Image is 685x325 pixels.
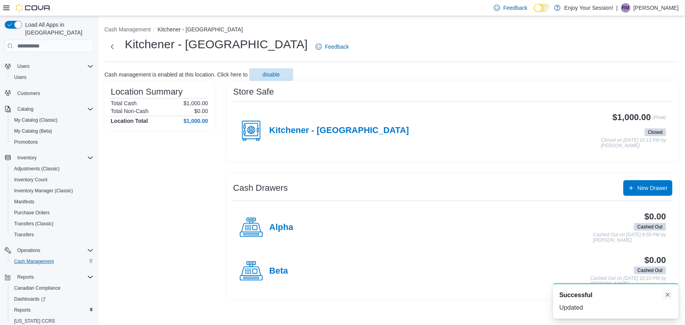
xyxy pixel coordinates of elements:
[14,232,34,238] span: Transfers
[634,267,666,274] span: Cashed Out
[194,108,208,114] p: $0.00
[14,272,37,282] button: Reports
[8,126,97,137] button: My Catalog (Beta)
[2,272,97,283] button: Reports
[269,223,293,233] h4: Alpha
[111,100,137,106] h6: Total Cash
[17,63,29,69] span: Users
[17,90,40,97] span: Customers
[14,246,44,255] button: Operations
[14,62,33,71] button: Users
[11,294,49,304] a: Dashboards
[14,199,34,205] span: Manifests
[616,3,618,13] p: |
[11,197,37,206] a: Manifests
[14,104,37,114] button: Catalog
[645,128,666,136] span: Closed
[14,296,46,302] span: Dashboards
[11,230,93,239] span: Transfers
[634,223,666,231] span: Cashed Out
[14,62,93,71] span: Users
[652,113,666,127] p: (Float)
[17,274,34,280] span: Reports
[11,175,51,184] a: Inventory Count
[503,4,527,12] span: Feedback
[8,174,97,185] button: Inventory Count
[14,88,93,98] span: Customers
[104,39,120,55] button: Next
[14,104,93,114] span: Catalog
[111,108,149,114] h6: Total Non-Cash
[14,318,55,324] span: [US_STATE] CCRS
[8,163,97,174] button: Adjustments (Classic)
[125,37,308,52] h1: Kitchener - [GEOGRAPHIC_DATA]
[593,232,666,243] p: Cashed Out on [DATE] 8:58 PM by [PERSON_NAME]
[11,283,93,293] span: Canadian Compliance
[233,87,274,97] h3: Store Safe
[11,137,93,147] span: Promotions
[14,153,40,162] button: Inventory
[104,71,248,78] p: Cash management is enabled at this location. Click here to
[663,290,672,299] button: Dismiss toast
[645,212,666,221] h3: $0.00
[2,104,97,115] button: Catalog
[11,186,93,195] span: Inventory Manager (Classic)
[14,246,93,255] span: Operations
[621,3,630,13] div: Rahil Mansuri
[11,305,93,315] span: Reports
[14,258,54,265] span: Cash Management
[233,183,288,193] h3: Cash Drawers
[8,256,97,267] button: Cash Management
[11,73,29,82] a: Users
[11,115,61,125] a: My Catalog (Classic)
[8,137,97,148] button: Promotions
[14,139,38,145] span: Promotions
[8,72,97,83] button: Users
[11,175,93,184] span: Inventory Count
[14,188,73,194] span: Inventory Manager (Classic)
[17,155,37,161] span: Inventory
[17,247,40,254] span: Operations
[11,126,93,136] span: My Catalog (Beta)
[648,129,663,136] span: Closed
[534,4,550,12] input: Dark Mode
[559,303,672,312] div: Updated
[16,4,51,12] img: Cova
[2,152,97,163] button: Inventory
[17,106,33,112] span: Catalog
[11,137,41,147] a: Promotions
[184,118,208,124] h4: $1,000.00
[11,164,63,173] a: Adjustments (Classic)
[14,307,31,313] span: Reports
[638,223,663,230] span: Cashed Out
[11,257,93,266] span: Cash Management
[2,245,97,256] button: Operations
[11,219,57,228] a: Transfers (Classic)
[14,128,52,134] span: My Catalog (Beta)
[11,73,93,82] span: Users
[8,305,97,316] button: Reports
[2,88,97,99] button: Customers
[14,89,43,98] a: Customers
[623,180,672,196] button: New Drawer
[11,164,93,173] span: Adjustments (Classic)
[622,3,630,13] span: RM
[14,272,93,282] span: Reports
[645,256,666,265] h3: $0.00
[8,207,97,218] button: Purchase Orders
[11,294,93,304] span: Dashboards
[312,39,352,55] a: Feedback
[249,68,293,81] button: disable
[104,26,151,33] button: Cash Management
[601,138,666,148] p: Closed on [DATE] 10:13 PM by [PERSON_NAME]
[8,185,97,196] button: Inventory Manager (Classic)
[638,184,668,192] span: New Drawer
[559,290,672,300] div: Notification
[111,118,148,124] h4: Location Total
[14,153,93,162] span: Inventory
[613,113,651,122] h3: $1,000.00
[11,305,34,315] a: Reports
[8,218,97,229] button: Transfers (Classic)
[11,219,93,228] span: Transfers (Classic)
[11,257,57,266] a: Cash Management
